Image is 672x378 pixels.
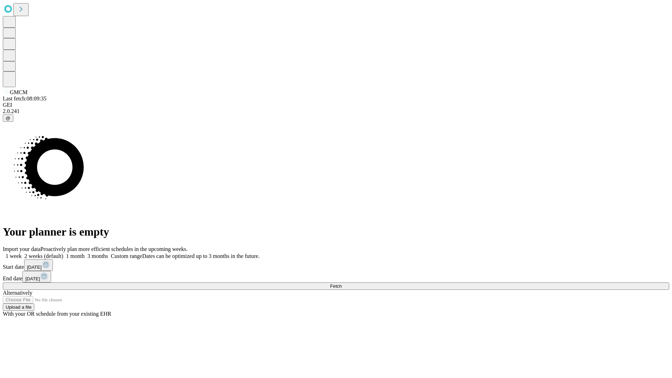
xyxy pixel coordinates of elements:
[3,114,13,122] button: @
[66,253,85,259] span: 1 month
[41,246,188,252] span: Proactively plan more efficient schedules in the upcoming weeks.
[6,253,22,259] span: 1 week
[6,115,10,121] span: @
[22,271,51,282] button: [DATE]
[27,265,42,270] span: [DATE]
[24,253,63,259] span: 2 weeks (default)
[87,253,108,259] span: 3 months
[3,311,111,317] span: With your OR schedule from your existing EHR
[3,290,32,296] span: Alternatively
[24,259,53,271] button: [DATE]
[142,253,259,259] span: Dates can be optimized up to 3 months in the future.
[3,96,47,101] span: Last fetch: 08:09:35
[3,271,669,282] div: End date
[3,246,41,252] span: Import your data
[10,89,28,95] span: GMCM
[3,303,34,311] button: Upload a file
[3,259,669,271] div: Start date
[330,283,342,289] span: Fetch
[25,276,40,281] span: [DATE]
[111,253,142,259] span: Custom range
[3,108,669,114] div: 2.0.241
[3,102,669,108] div: GEI
[3,282,669,290] button: Fetch
[3,225,669,238] h1: Your planner is empty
